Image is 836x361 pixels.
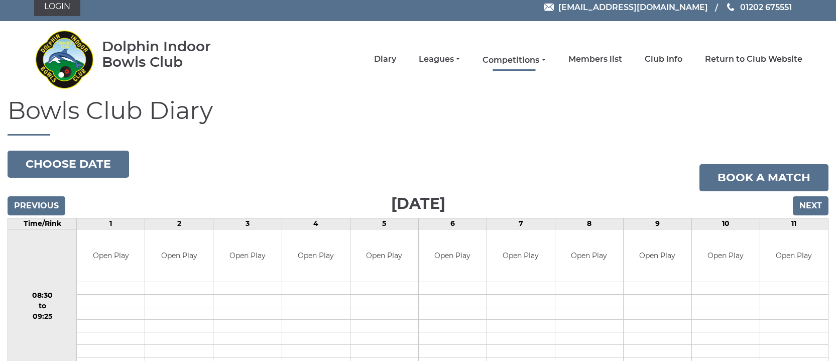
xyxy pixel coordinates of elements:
[705,54,802,65] a: Return to Club Website
[77,218,145,229] td: 1
[145,218,213,229] td: 2
[727,3,734,11] img: Phone us
[740,2,792,12] span: 01202 675551
[282,218,350,229] td: 4
[145,229,213,282] td: Open Play
[726,1,792,14] a: Phone us 01202 675551
[487,229,555,282] td: Open Play
[102,39,243,70] div: Dolphin Indoor Bowls Club
[213,218,282,229] td: 3
[8,151,129,178] button: Choose date
[8,218,77,229] td: Time/Rink
[282,229,350,282] td: Open Play
[699,164,828,191] a: Book a match
[544,1,708,14] a: Email [EMAIL_ADDRESS][DOMAIN_NAME]
[483,55,545,66] a: Competitions
[419,229,487,282] td: Open Play
[555,229,623,282] td: Open Play
[623,218,691,229] td: 9
[418,218,487,229] td: 6
[691,218,760,229] td: 10
[419,54,460,65] a: Leagues
[555,218,623,229] td: 8
[568,54,622,65] a: Members list
[760,229,828,282] td: Open Play
[624,229,691,282] td: Open Play
[374,54,396,65] a: Diary
[558,2,708,12] span: [EMAIL_ADDRESS][DOMAIN_NAME]
[487,218,555,229] td: 7
[350,229,418,282] td: Open Play
[692,229,760,282] td: Open Play
[544,4,554,11] img: Email
[77,229,145,282] td: Open Play
[213,229,281,282] td: Open Play
[34,24,94,94] img: Dolphin Indoor Bowls Club
[350,218,418,229] td: 5
[645,54,682,65] a: Club Info
[8,196,65,215] input: Previous
[760,218,828,229] td: 11
[8,97,828,136] h1: Bowls Club Diary
[793,196,828,215] input: Next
